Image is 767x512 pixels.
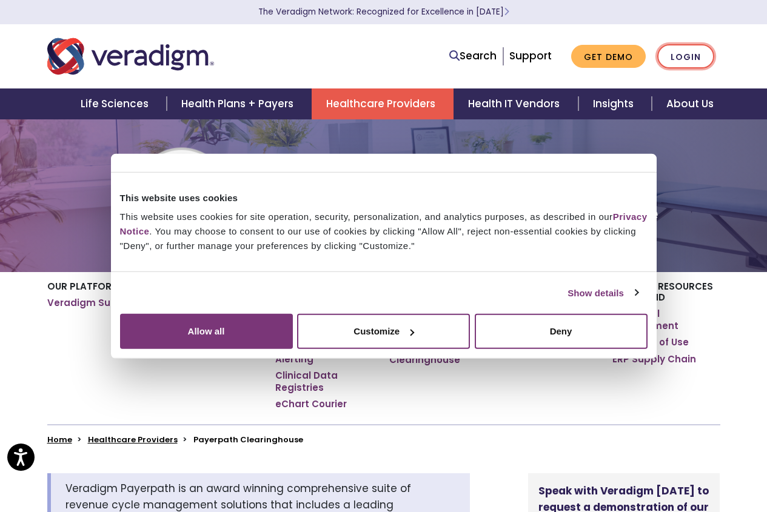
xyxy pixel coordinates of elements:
[612,353,696,365] a: ERP Supply Chain
[312,88,454,119] a: Healthcare Providers
[47,36,214,76] img: Veradigm logo
[297,314,470,349] button: Customize
[449,48,497,64] a: Search
[509,48,552,63] a: Support
[652,88,728,119] a: About Us
[568,285,638,300] a: Show details
[120,314,293,349] button: Allow all
[258,6,509,18] a: The Veradigm Network: Recognized for Excellence in [DATE]Learn More
[275,370,372,393] a: Clinical Data Registries
[120,190,648,205] div: This website uses cookies
[47,297,123,309] a: Veradigm Suite
[475,314,648,349] button: Deny
[504,6,509,18] span: Learn More
[66,88,167,119] a: Life Sciences
[389,342,475,366] a: Payerpath Clearinghouse
[275,341,372,365] a: Gap Closure Alerting
[454,88,578,119] a: Health IT Vendors
[167,88,312,119] a: Health Plans + Payers
[120,211,648,236] a: Privacy Notice
[612,308,720,331] a: ERP Fiscal Management
[47,434,72,445] a: Home
[657,44,714,69] a: Login
[578,88,652,119] a: Insights
[120,210,648,253] div: This website uses cookies for site operation, security, personalization, and analytics purposes, ...
[275,398,347,410] a: eChart Courier
[571,45,646,68] a: Get Demo
[88,434,178,445] a: Healthcare Providers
